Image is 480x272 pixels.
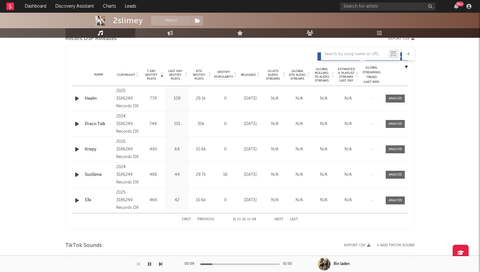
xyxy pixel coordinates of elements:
[313,67,330,83] span: Global Rolling 7D Audio Streams
[227,216,262,223] div: 11 15 54
[283,260,296,268] div: 01:00
[334,261,350,267] div: Bin laden
[190,96,211,102] div: 29.1k
[240,197,261,203] div: [DATE]
[167,121,187,127] div: 101
[151,16,191,25] button: Track
[190,69,207,81] span: ATD Spotify Plays
[313,172,334,178] div: N/A
[182,218,191,221] button: First
[190,146,211,153] div: 10.6k
[190,197,211,203] div: 15.6k
[184,260,197,268] div: 00:09
[289,121,310,127] div: N/A
[240,121,261,127] div: [DATE]
[214,121,237,127] div: 0
[337,172,359,178] div: N/A
[85,197,113,203] a: S3x
[117,73,135,77] span: Copyright
[65,242,102,249] span: TikTok Sounds
[264,146,285,153] div: N/A
[456,2,464,6] div: 99 +
[241,73,256,77] span: Released
[370,244,415,247] button: + Add TikTok Sound
[289,197,310,203] div: N/A
[113,16,143,25] div: 2slimey
[237,218,241,221] span: to
[264,172,285,178] div: N/A
[214,146,237,153] div: 0
[116,138,140,161] div: 2025 3186249 Records DK
[321,52,388,57] input: Search by song name or URL
[116,113,140,136] div: 2024 3186249 Records DK
[116,87,140,110] div: 2025 3186249 Records DK
[167,172,187,178] div: 44
[190,172,211,178] div: 29.7k
[344,243,370,247] button: Export CSV
[313,197,334,203] div: N/A
[313,96,334,102] div: N/A
[143,69,160,81] span: 7 Day Spotify Plays
[143,96,163,102] div: 778
[313,146,334,153] div: N/A
[116,163,140,186] div: 2024 3186249 Records DK
[85,146,113,153] a: Krispy
[85,72,113,77] div: Name
[388,37,415,41] button: Export CSV
[337,96,359,102] div: N/A
[167,197,187,203] div: 42
[116,189,140,212] div: 2025 3186249 Records DK
[337,146,359,153] div: N/A
[264,197,285,203] div: N/A
[190,121,211,127] div: 30k
[289,172,310,178] div: N/A
[340,3,436,10] input: Search for artists
[85,172,113,178] a: SsoSlime
[143,172,163,178] div: 486
[264,121,285,127] div: N/A
[167,69,183,81] span: Last Day Spotify Plays
[289,96,310,102] div: N/A
[167,96,187,102] div: 108
[289,146,310,153] div: N/A
[214,96,237,102] div: 0
[214,172,237,178] div: 16
[247,218,251,221] span: of
[289,69,306,81] span: Global ATD Audio Streams
[214,70,233,79] span: Spotify Popularity
[337,121,359,127] div: N/A
[143,121,163,127] div: 744
[197,218,214,221] button: Previous
[264,96,285,102] div: N/A
[143,197,163,203] div: 466
[313,121,334,127] div: N/A
[337,67,355,83] span: Estimated % Playlist Streams Last Day
[240,172,261,178] div: [DATE]
[167,146,187,153] div: 64
[275,218,283,221] button: Next
[85,121,113,127] a: Draco Talk
[65,35,117,43] span: Recent DSP Releases
[290,218,298,221] button: Last
[264,69,282,81] span: US ATD Audio Streams
[214,197,237,203] div: 0
[240,146,261,153] div: [DATE]
[85,96,113,102] a: Healin
[240,96,261,102] div: [DATE]
[337,197,359,203] div: N/A
[454,4,458,9] button: 99+
[143,146,163,153] div: 490
[377,244,415,247] button: + Add TikTok Sound
[362,65,381,84] div: Global Streaming Trend (Last 60D)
